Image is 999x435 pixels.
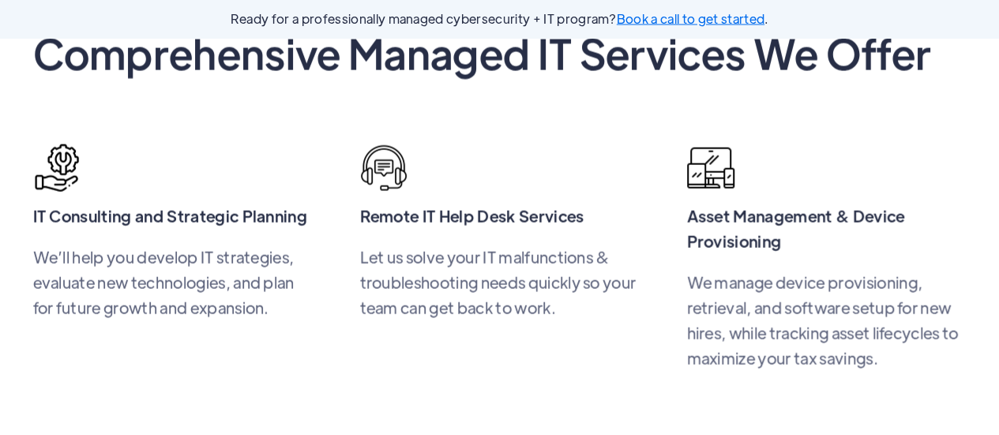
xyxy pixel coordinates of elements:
[33,204,313,229] h3: IT Consulting and Strategic Planning
[360,245,640,321] p: Let us solve your IT malfunctions & troubleshooting needs quickly so your team can get back to work.
[33,24,967,82] h2: Comprehensive Managed IT Services We Offer
[687,270,967,371] p: We manage device provisioning, retrieval, and software setup for new hires, while tracking asset ...
[360,204,640,229] h3: Remote IT Help Desk Services
[360,144,407,192] img: Remote IT Help Desk Services
[231,8,769,30] div: Ready for a professionally managed cybersecurity + IT program? .
[33,144,81,192] img: IT Consulting and Strategic Planning
[33,245,313,321] p: We’ll help you develop IT strategies, evaluate new technologies, and plan for future growth and e...
[920,359,999,435] iframe: Chat Widget
[617,10,764,27] a: Book a call to get started
[687,204,967,254] h3: Asset Management & Device Provisioning
[687,144,734,192] img: Asset Management & Device Provisioning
